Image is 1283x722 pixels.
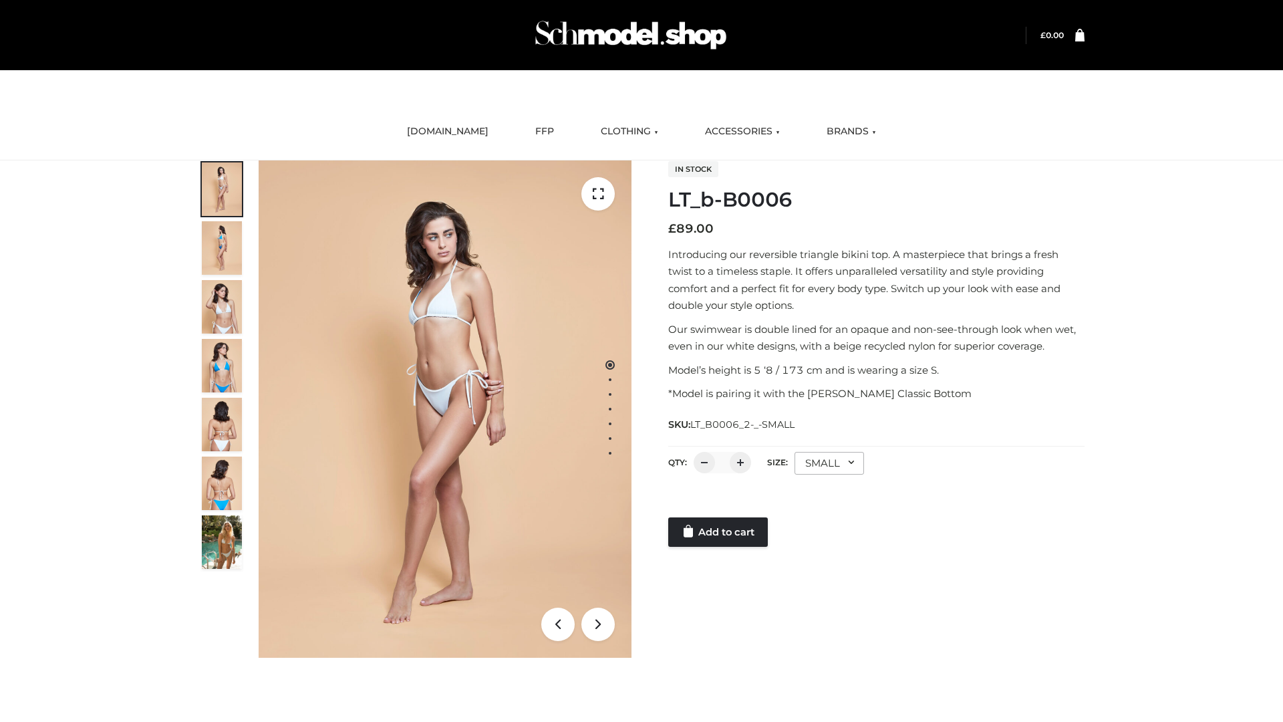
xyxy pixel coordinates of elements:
[202,515,242,569] img: Arieltop_CloudNine_AzureSky2.jpg
[668,321,1085,355] p: Our swimwear is double lined for an opaque and non-see-through look when wet, even in our white d...
[202,457,242,510] img: ArielClassicBikiniTop_CloudNine_AzureSky_OW114ECO_8-scaled.jpg
[668,416,796,433] span: SKU:
[668,221,676,236] span: £
[202,398,242,451] img: ArielClassicBikiniTop_CloudNine_AzureSky_OW114ECO_7-scaled.jpg
[668,457,687,467] label: QTY:
[1040,30,1064,40] bdi: 0.00
[767,457,788,467] label: Size:
[668,246,1085,314] p: Introducing our reversible triangle bikini top. A masterpiece that brings a fresh twist to a time...
[202,162,242,216] img: ArielClassicBikiniTop_CloudNine_AzureSky_OW114ECO_1-scaled.jpg
[668,161,718,177] span: In stock
[202,280,242,334] img: ArielClassicBikiniTop_CloudNine_AzureSky_OW114ECO_3-scaled.jpg
[668,362,1085,379] p: Model’s height is 5 ‘8 / 173 cm and is wearing a size S.
[202,221,242,275] img: ArielClassicBikiniTop_CloudNine_AzureSky_OW114ECO_2-scaled.jpg
[531,9,731,62] img: Schmodel Admin 964
[202,339,242,392] img: ArielClassicBikiniTop_CloudNine_AzureSky_OW114ECO_4-scaled.jpg
[1040,30,1046,40] span: £
[668,517,768,547] a: Add to cart
[1040,30,1064,40] a: £0.00
[668,221,714,236] bdi: 89.00
[525,117,564,146] a: FFP
[795,452,864,475] div: SMALL
[695,117,790,146] a: ACCESSORIES
[817,117,886,146] a: BRANDS
[591,117,668,146] a: CLOTHING
[259,160,631,658] img: ArielClassicBikiniTop_CloudNine_AzureSky_OW114ECO_1
[690,418,795,431] span: LT_B0006_2-_-SMALL
[668,385,1085,402] p: *Model is pairing it with the [PERSON_NAME] Classic Bottom
[397,117,498,146] a: [DOMAIN_NAME]
[668,188,1085,212] h1: LT_b-B0006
